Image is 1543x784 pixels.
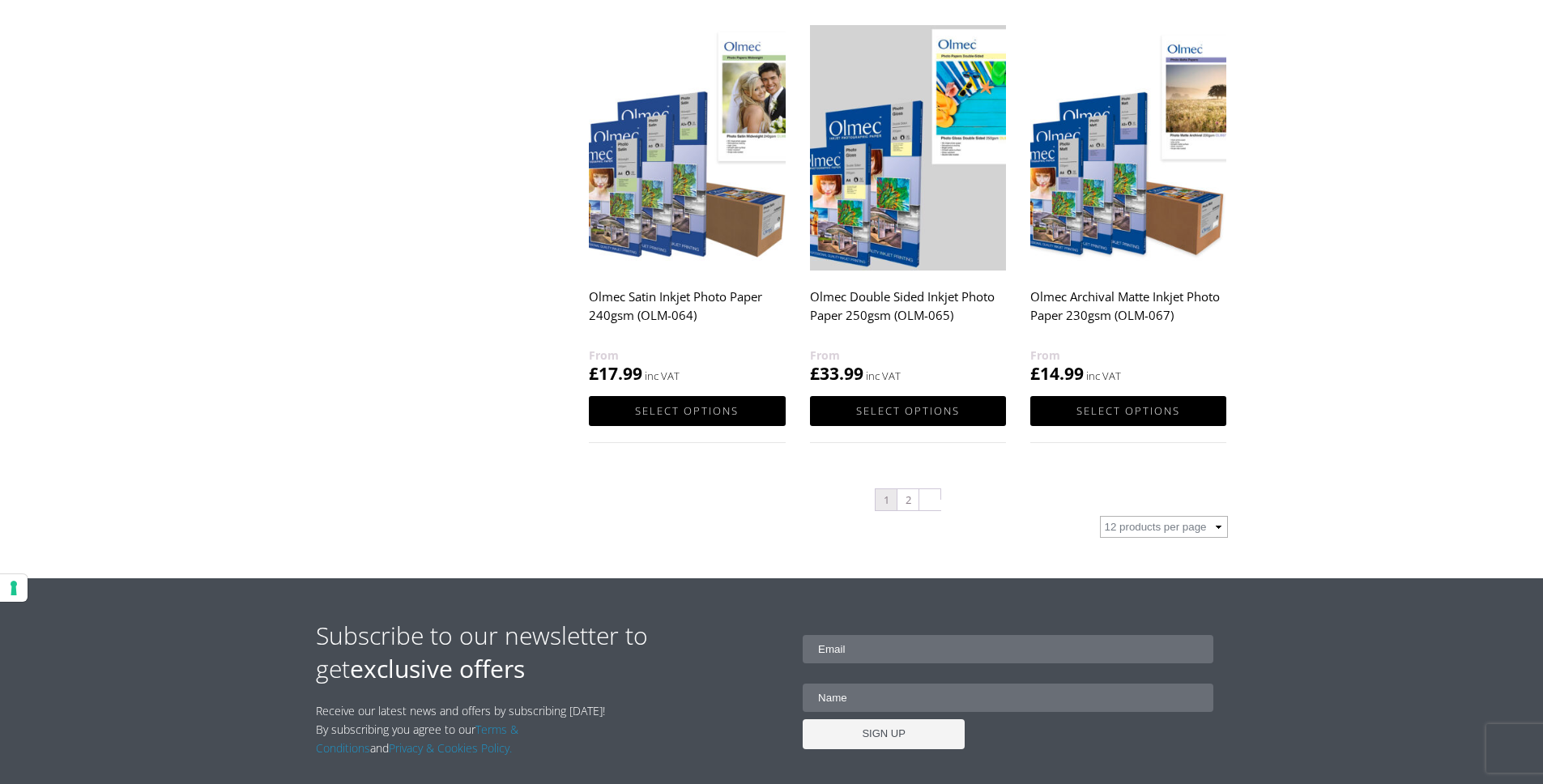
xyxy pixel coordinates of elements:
bdi: 14.99 [1030,362,1084,385]
span: £ [589,362,599,385]
img: Olmec Archival Matte Inkjet Photo Paper 230gsm (OLM-067) [1030,25,1226,271]
a: Olmec Double Sided Inkjet Photo Paper 250gsm (OLM-065) £33.99 [810,25,1006,386]
img: Olmec Double Sided Inkjet Photo Paper 250gsm (OLM-065) [810,25,1006,271]
img: Olmec Satin Inkjet Photo Paper 240gsm (OLM-064) [589,25,785,271]
nav: Product Pagination [589,488,1227,516]
input: SIGN UP [803,719,965,749]
a: Privacy & Cookies Policy. [389,740,512,756]
a: Select options for “Olmec Double Sided Inkjet Photo Paper 250gsm (OLM-065)” [810,396,1006,426]
a: Select options for “Olmec Satin Inkjet Photo Paper 240gsm (OLM-064)” [589,396,785,426]
a: Select options for “Olmec Archival Matte Inkjet Photo Paper 230gsm (OLM-067)” [1030,396,1226,426]
h2: Subscribe to our newsletter to get [316,619,772,685]
strong: exclusive offers [350,652,525,685]
input: Email [803,635,1213,663]
a: Olmec Satin Inkjet Photo Paper 240gsm (OLM-064) £17.99 [589,25,785,386]
span: £ [810,362,820,385]
h2: Olmec Double Sided Inkjet Photo Paper 250gsm (OLM-065) [810,281,1006,346]
bdi: 17.99 [589,362,642,385]
p: Receive our latest news and offers by subscribing [DATE]! By subscribing you agree to our and [316,701,614,757]
a: Olmec Archival Matte Inkjet Photo Paper 230gsm (OLM-067) £14.99 [1030,25,1226,386]
a: Page 2 [897,489,919,510]
span: £ [1030,362,1040,385]
h2: Olmec Archival Matte Inkjet Photo Paper 230gsm (OLM-067) [1030,281,1226,346]
h2: Olmec Satin Inkjet Photo Paper 240gsm (OLM-064) [589,281,785,346]
input: Name [803,684,1213,712]
span: Page 1 [876,489,897,510]
bdi: 33.99 [810,362,863,385]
